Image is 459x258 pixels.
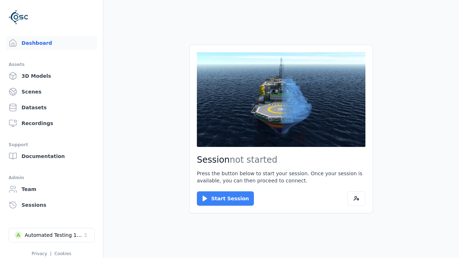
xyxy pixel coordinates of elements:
div: Support [9,140,94,149]
div: Automated Testing 1 - Playwright [25,231,83,239]
div: A [15,231,22,239]
span: | [50,251,52,256]
a: Team [6,182,97,196]
button: Select a workspace [9,228,95,242]
a: Datasets [6,100,97,115]
span: not started [230,155,278,165]
a: Recordings [6,116,97,130]
a: Sessions [6,198,97,212]
p: Press the button below to start your session. Once your session is available, you can then procee... [197,170,365,184]
div: Assets [9,60,94,69]
a: Privacy [32,251,47,256]
a: 3D Models [6,69,97,83]
a: Documentation [6,149,97,163]
button: Start Session [197,191,254,206]
div: Admin [9,173,94,182]
img: Logo [9,7,29,27]
a: Cookies [55,251,71,256]
a: Dashboard [6,36,97,50]
h2: Session [197,154,365,166]
a: Scenes [6,85,97,99]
